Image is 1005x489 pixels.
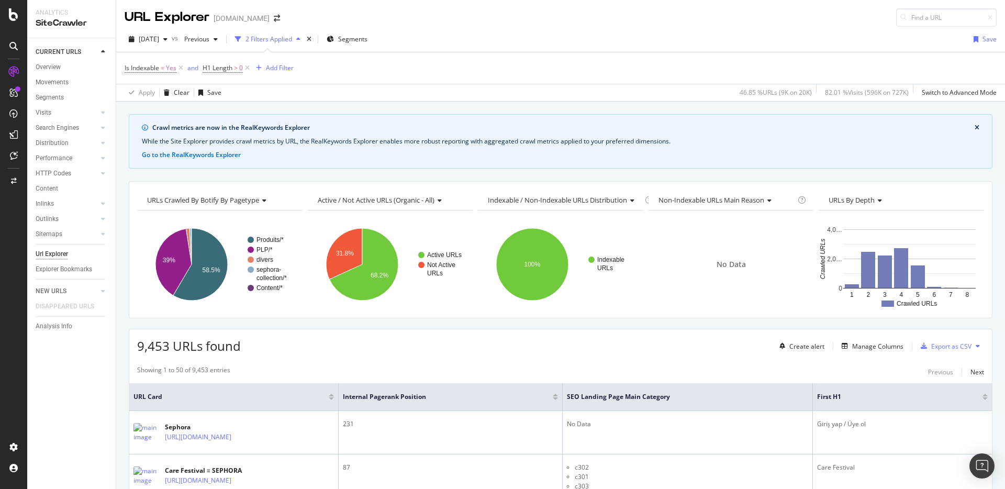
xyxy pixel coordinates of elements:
text: 31.8% [336,250,354,257]
h4: URLs Crawled By Botify By pagetype [145,192,293,208]
li: c302 [575,463,808,472]
div: Add Filter [266,63,294,72]
div: 46.85 % URLs ( 9K on 20K ) [740,88,812,97]
div: and [187,63,198,72]
button: Previous [180,31,222,48]
a: NEW URLS [36,286,98,297]
text: Content/* [256,284,283,292]
button: Add Filter [252,62,294,74]
a: Outlinks [36,214,98,225]
text: sephora- [256,266,281,273]
span: URL Card [133,392,326,402]
button: Previous [928,365,953,378]
div: Previous [928,368,953,376]
div: Explorer Bookmarks [36,264,92,275]
span: Non-Indexable URLs Main Reason [658,195,764,205]
button: Switch to Advanced Mode [918,84,997,101]
div: Save [982,35,997,43]
div: Movements [36,77,69,88]
text: 68.2% [371,272,388,279]
button: Apply [125,84,155,101]
span: = [161,63,164,72]
div: Giriş yap / Üye ol [817,419,988,429]
div: Content [36,183,58,194]
div: Analysis Info [36,321,72,332]
span: No Data [717,259,746,270]
div: Sephora [165,423,277,432]
div: 87 [343,463,558,472]
text: 5 [916,291,920,298]
div: A chart. [308,219,473,310]
img: main image [133,423,160,442]
span: 0 [239,61,243,75]
a: Segments [36,92,108,103]
div: times [305,34,314,45]
div: Care Festival ≡ SEPHORA [165,466,277,475]
span: 2025 Oct. 12th [139,35,159,43]
span: URLs by Depth [829,195,875,205]
text: 4 [900,291,903,298]
span: Is Indexable [125,63,159,72]
span: H1 Length [203,63,232,72]
button: Save [194,84,221,101]
text: URLs [427,270,443,277]
button: Save [969,31,997,48]
div: While the Site Explorer provides crawl metrics by URL, the RealKeywords Explorer enables more rob... [142,137,979,146]
text: 7 [949,291,953,298]
button: Go to the RealKeywords Explorer [142,150,241,160]
button: close banner [972,121,982,135]
div: Save [207,88,221,97]
button: and [187,63,198,73]
a: DISAPPEARED URLS [36,301,105,312]
text: 2 [867,291,870,298]
div: arrow-right-arrow-left [274,15,280,22]
div: Visits [36,107,51,118]
div: 2 Filters Applied [245,35,292,43]
div: Sitemaps [36,229,62,240]
span: Segments [338,35,367,43]
text: Indexable [597,256,624,263]
span: URLs Crawled By Botify By pagetype [147,195,259,205]
a: Performance [36,153,98,164]
div: Showing 1 to 50 of 9,453 entries [137,365,230,378]
div: Apply [139,88,155,97]
svg: A chart. [137,219,303,310]
div: Switch to Advanced Mode [922,88,997,97]
a: Analysis Info [36,321,108,332]
text: 39% [163,257,175,264]
a: Overview [36,62,108,73]
a: [URL][DOMAIN_NAME] [165,475,231,486]
button: Next [970,365,984,378]
text: 58.5% [203,266,220,274]
a: Search Engines [36,123,98,134]
div: Performance [36,153,72,164]
h4: URLs by Depth [827,192,975,208]
div: Segments [36,92,64,103]
text: PLP/* [256,246,273,253]
a: Inlinks [36,198,98,209]
div: Crawl metrics are now in the RealKeywords Explorer [152,123,975,132]
svg: A chart. [819,219,984,310]
div: info banner [129,114,992,169]
text: Active URLs [427,251,462,259]
text: 0 [839,285,843,292]
div: Care Festival [817,463,988,472]
div: No Data [567,419,808,429]
div: HTTP Codes [36,168,71,179]
svg: A chart. [478,219,643,310]
h4: Non-Indexable URLs Main Reason [656,192,796,208]
span: Previous [180,35,209,43]
button: Segments [322,31,372,48]
text: URLs [597,264,613,272]
div: CURRENT URLS [36,47,81,58]
span: First H1 [817,392,967,402]
a: Explorer Bookmarks [36,264,108,275]
span: vs [172,34,180,42]
span: Active / Not Active URLs (organic - all) [318,195,434,205]
div: Analytics [36,8,107,17]
span: > [234,63,238,72]
a: [URL][DOMAIN_NAME] [165,432,231,442]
